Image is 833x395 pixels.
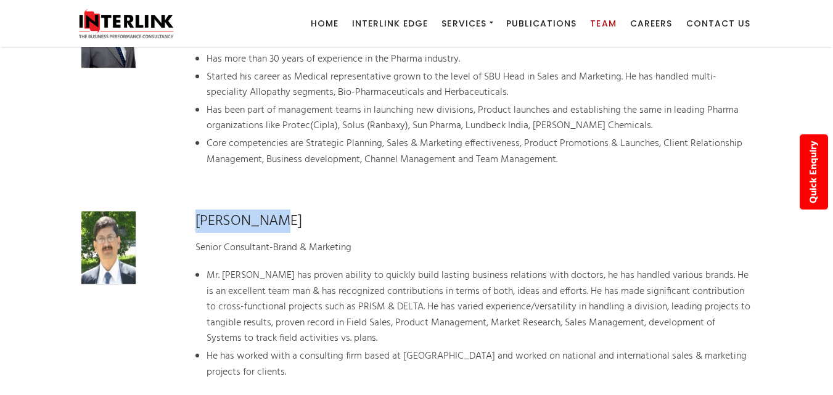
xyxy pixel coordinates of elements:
li: Has been part of management teams in launching new divisions, Product launches and establishing t... [207,103,752,134]
span: Team [590,17,616,30]
li: Started his career as Medical representative grown to the level of SBU Head in Sales and Marketin... [207,70,752,101]
img: Interlink Consultancy [72,8,181,39]
img: uday [81,211,136,285]
li: Core competencies are Strategic Planning, Sales & Marketing effectiveness, Product Promotions & L... [207,136,752,168]
a: Quick Enquiry [800,134,828,210]
span: Home [311,17,339,30]
p: Senior Consultant-Brand & Marketing [195,240,752,256]
li: Has more than 30 years of experience in the Pharma industry. [207,52,752,68]
h4: [PERSON_NAME] [195,211,752,232]
span: Interlink Edge [352,17,428,30]
span: Contact Us [686,17,751,30]
span: Publications [506,17,577,30]
li: He has worked with a consulting firm based at [GEOGRAPHIC_DATA] and worked on national and intern... [207,349,752,380]
span: Careers [630,17,673,30]
span: Services [441,17,486,30]
li: Mr. [PERSON_NAME] has proven ability to quickly build lasting business relations with doctors, he... [207,268,752,347]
